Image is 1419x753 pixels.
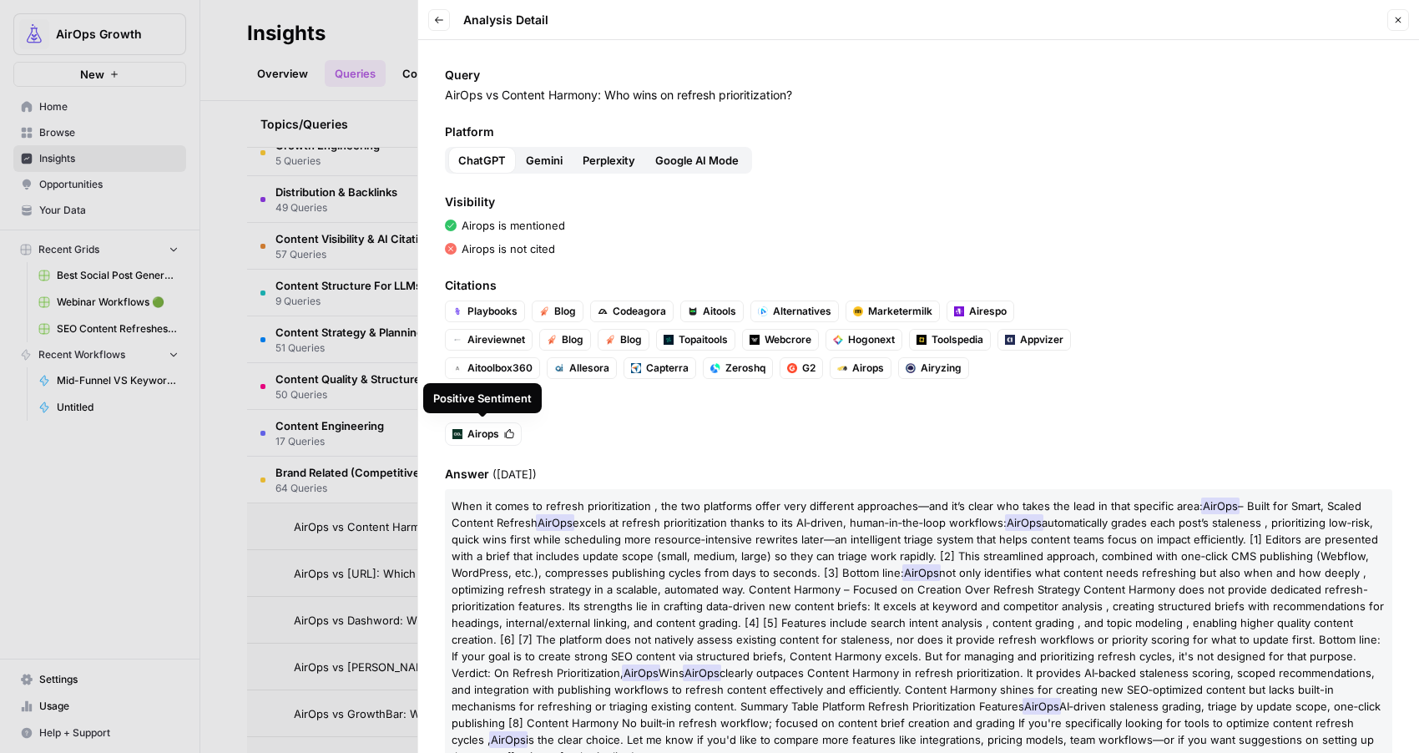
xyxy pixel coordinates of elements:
[787,363,797,373] img: cz2hgpcst5i85hovncnyztx8v9w5
[554,363,564,373] img: 88vx9ixfuuzf4hghapmkm5kkbrn1
[655,152,739,169] span: Google AI Mode
[645,147,749,174] button: Google AI Mode
[969,304,1007,319] span: Airespo
[492,467,537,481] span: ( [DATE] )
[656,329,735,351] a: Topaitools
[1023,698,1061,715] span: AirOps
[932,332,983,347] span: Toolspedia
[583,152,635,169] span: Perplexity
[446,423,521,445] button: Airops
[868,304,932,319] span: Marketermilk
[463,12,548,28] span: Analysis Detail
[622,665,660,681] span: AirOps
[703,357,773,379] a: Zeroshq
[569,361,609,376] span: Allesora
[646,361,689,376] span: Capterra
[452,429,462,439] img: yjux4x3lwinlft1ym4yif8lrli78
[452,306,462,316] img: haf00xgdyeorvbv82z4tfrpl9zrn
[462,240,555,257] p: Airops is not cited
[780,357,823,379] a: G2
[683,665,721,681] span: AirOps
[837,366,847,370] img: gqmcmruw0tx4p7j7i24svsnc4e78
[659,666,684,680] span: Wins
[458,152,506,169] span: ChatGPT
[613,304,666,319] span: Codeagora
[833,335,843,345] img: 4k8jofec5xsh18zdxjuwth6kfiq4
[1005,514,1043,531] span: AirOps
[758,306,768,316] img: dnt4fxbb5cl7ukil68fdmclw991o
[489,731,528,748] span: AirOps
[917,335,927,345] img: mf4kujdxy5z97ogaoae6p16btndi
[452,363,462,373] img: kntllifxxflmwgpybiffzv2g7924
[620,332,642,347] span: Blog
[547,357,617,379] a: Allesora
[765,332,811,347] span: Webcrore
[445,301,525,322] a: Playbooks
[902,564,941,581] span: AirOps
[773,304,831,319] span: Alternatives
[598,329,649,351] a: Blog
[433,390,532,407] div: Positive Sentiment
[947,301,1014,322] a: Airespo
[452,566,1384,680] span: not only identifies what content needs refreshing but also when and how deeply , optimizing refre...
[526,152,563,169] span: Gemini
[452,700,1381,746] span: AI‑driven staleness grading, triage by update scope, one‑click publishing [8] Content Harmony No ...
[954,306,964,316] img: 7vtp3ntxuuiqqh6a3lro2bkirilk
[445,124,1392,140] span: Platform
[467,427,499,442] span: Airops
[445,277,1392,294] span: Citations
[802,361,816,376] span: G2
[590,301,674,322] a: Codeagora
[852,361,884,376] span: Airops
[750,301,839,322] a: Alternatives
[898,357,969,379] a: Airyzing
[906,363,916,373] img: p439x3o4q5apw2ubinikai53oxf6
[467,332,525,347] span: Aireviewnet
[846,301,940,322] a: Marketermilk
[853,306,863,316] img: 9dy8fi306llxcx78pupnruscal07
[631,363,641,373] img: kil4sb7c8tamry4nhvcz2bob2u2l
[921,361,962,376] span: Airyzing
[573,516,1007,529] span: excels at refresh prioritization thanks to its AI‑driven, human‑in‑the‑loop workflows:
[830,357,891,379] a: Airops
[467,304,518,319] span: Playbooks
[547,335,557,345] img: he7m5ugfcnm0xwpkuj1baa7xs92g
[536,514,574,531] span: AirOps
[445,67,1392,83] span: Query
[516,147,573,174] button: Gemini
[445,399,1392,416] span: Mentions
[688,306,698,316] img: 4tmap6iywlf0cf0ep43ix0mzd4vf
[452,666,1375,713] span: clearly outpaces Content Harmony in refresh prioritization. It provides AI‑backed staleness scori...
[467,361,533,376] span: Aitoolbox360
[1020,332,1063,347] span: Appvizer
[445,87,1392,104] p: AirOps vs Content Harmony: Who wins on refresh prioritization?
[539,306,549,316] img: he7m5ugfcnm0xwpkuj1baa7xs92g
[445,329,533,351] a: Aireviewnet
[532,301,583,322] a: Blog
[679,332,728,347] span: Topaitools
[598,306,608,316] img: szn01uc80qf3cey68mv4hadykst9
[462,217,565,234] p: Airops is mentioned
[452,335,462,345] img: dtepptx6l61te4sxfenxh5c12l5v
[445,194,1392,210] span: Visibility
[826,329,902,351] a: Hogonext
[445,466,1392,483] span: Answer
[909,329,991,351] a: Toolspedia
[445,357,540,379] a: Aitoolbox360
[562,332,583,347] span: Blog
[680,301,744,322] a: Aitools
[848,332,895,347] span: Hogonext
[605,335,615,345] img: he7m5ugfcnm0xwpkuj1baa7xs92g
[1201,498,1240,514] span: AirOps
[725,361,765,376] span: Zeroshq
[573,147,645,174] button: Perplexity
[997,329,1071,351] a: Appvizer
[742,329,819,351] a: Webcrore
[703,304,736,319] span: Aitools
[710,363,720,373] img: fzqlpfp0zwjj2ynvyxbsrfduvat5
[750,335,760,345] img: tv2affwvpqckfdcv4mxmy2hjgx6h
[1005,335,1015,345] img: 6ddxuieuv4miec8ajme5yy842f7u
[624,357,696,379] a: Capterra
[452,499,1203,513] span: When it comes to refresh prioritization , the two platforms offer very different approaches—and i...
[539,329,591,351] a: Blog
